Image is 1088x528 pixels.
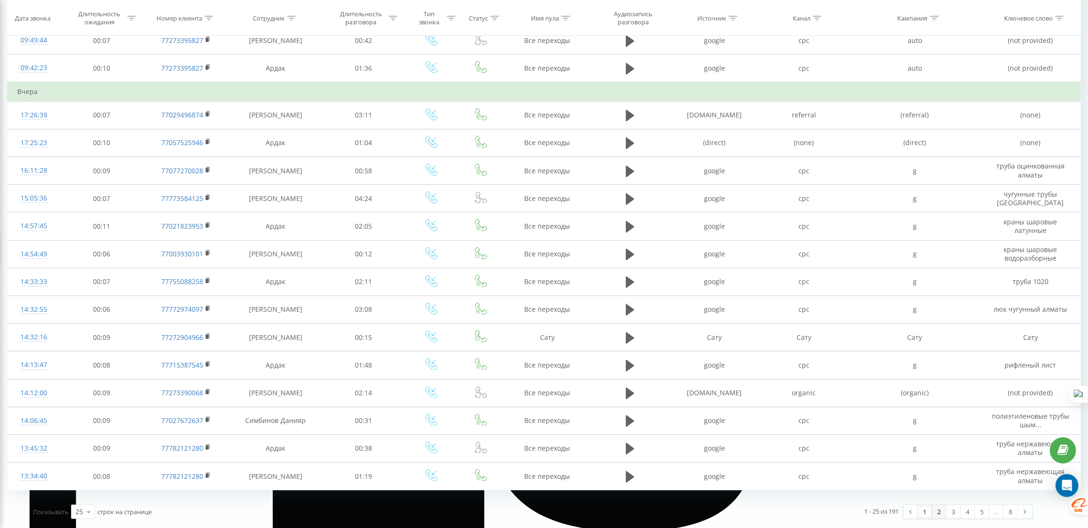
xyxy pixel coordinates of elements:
td: google [670,27,759,54]
a: 77782121280 [161,444,203,453]
td: люк чугунный алматы [981,296,1080,323]
td: 01:36 [322,54,405,83]
td: Все переходы [504,351,591,379]
div: … [989,505,1004,518]
td: 00:42 [322,27,405,54]
td: 00:06 [61,296,144,323]
div: 09:49:44 [17,31,51,50]
td: Симбинов Данияр [229,407,322,434]
td: (direct) [849,129,981,157]
div: Open Intercom Messenger [1056,474,1078,497]
td: Все переходы [504,268,591,296]
a: 77782121280 [161,472,203,481]
td: [DOMAIN_NAME] [670,101,759,129]
td: [PERSON_NAME] [229,27,322,54]
td: cpc [759,463,848,490]
td: google [670,296,759,323]
td: google [670,268,759,296]
td: 00:09 [61,157,144,185]
div: Сотрудник [253,14,285,22]
td: Все переходы [504,54,591,83]
td: [DOMAIN_NAME] [670,379,759,407]
td: труба нержавеющая алматы [981,463,1080,490]
td: g [849,212,981,240]
a: 1 [918,505,932,518]
td: [PERSON_NAME] [229,157,322,185]
div: 17:26:39 [17,106,51,125]
td: краны шаровые латунные [981,212,1080,240]
td: 00:07 [61,101,144,129]
td: [PERSON_NAME] [229,240,322,268]
td: 00:12 [322,240,405,268]
td: auto [849,27,981,54]
td: труба 1020 [981,268,1080,296]
a: 8 [1004,505,1018,518]
td: referral [759,101,848,129]
td: Все переходы [504,129,591,157]
td: Все переходы [504,407,591,434]
td: 00:06 [61,240,144,268]
div: Длительность ожидания [74,10,125,26]
td: g [849,157,981,185]
div: 16:11:28 [17,161,51,180]
td: Ардак [229,54,322,83]
div: 1 - 25 из 191 [864,507,899,516]
td: cpc [759,240,848,268]
td: 00:58 [322,157,405,185]
div: Аудиозапись разговора [602,10,664,26]
a: 77715387545 [161,360,203,370]
td: Все переходы [504,157,591,185]
td: 02:14 [322,379,405,407]
td: 00:07 [61,268,144,296]
a: 77077270028 [161,166,203,175]
td: auto [849,54,981,83]
td: cpc [759,351,848,379]
td: g [849,296,981,323]
td: Ардак [229,351,322,379]
td: cpc [759,268,848,296]
td: cpc [759,27,848,54]
a: 77773584125 [161,194,203,203]
td: google [670,351,759,379]
td: 00:09 [61,407,144,434]
td: Ардак [229,434,322,462]
a: 77772974097 [161,305,203,314]
td: 01:48 [322,351,405,379]
div: 15:05:36 [17,189,51,208]
td: Все переходы [504,434,591,462]
td: g [849,351,981,379]
td: (not provided) [981,54,1080,83]
td: (none) [981,129,1080,157]
td: Все переходы [504,296,591,323]
td: google [670,185,759,212]
td: Ардак [229,212,322,240]
div: Тип звонка [414,10,445,26]
td: g [849,463,981,490]
td: 00:09 [61,379,144,407]
a: 77029496874 [161,110,203,119]
td: 00:08 [61,351,144,379]
td: (direct) [670,129,759,157]
div: 14:54:49 [17,245,51,264]
td: organic [759,379,848,407]
td: труба оцинкованная алматы [981,157,1080,185]
div: Имя пула [531,14,559,22]
td: Сату [670,324,759,351]
td: [PERSON_NAME] [229,296,322,323]
td: google [670,54,759,83]
td: [PERSON_NAME] [229,379,322,407]
td: (none) [759,129,848,157]
td: труба нержавеющая алматы [981,434,1080,462]
td: (organic) [849,379,981,407]
td: cpc [759,157,848,185]
a: 77273395827 [161,36,203,45]
div: 14:33:33 [17,273,51,291]
div: Источник [697,14,726,22]
td: cpc [759,212,848,240]
a: 77057525946 [161,138,203,147]
div: 17:25:23 [17,134,51,152]
td: 03:08 [322,296,405,323]
div: Ключевое слово [1004,14,1053,22]
div: Дата звонка [15,14,51,22]
td: Все переходы [504,212,591,240]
